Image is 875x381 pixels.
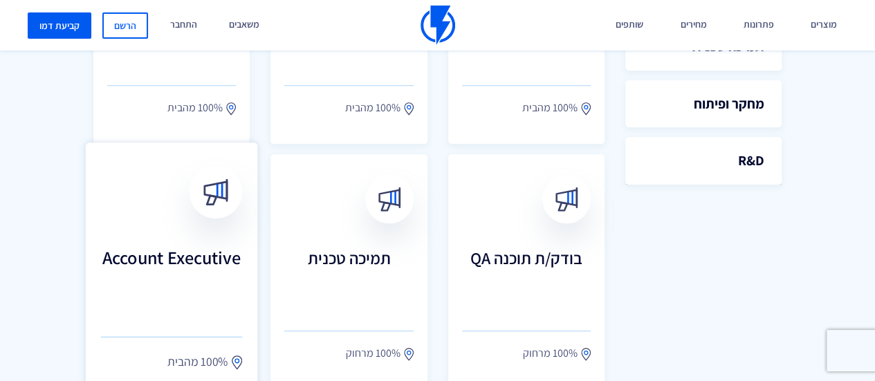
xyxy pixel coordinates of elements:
[284,249,413,304] h3: תמיכה טכנית
[226,102,236,115] img: location.svg
[28,12,91,39] a: קביעת דמו
[167,100,223,116] span: 100% מהבית
[581,347,591,361] img: location.svg
[167,353,228,371] span: 100% מהבית
[377,187,401,211] img: broadcast.svg
[522,100,578,116] span: 100% מהבית
[203,178,230,205] img: broadcast.svg
[345,100,400,116] span: 100% מהבית
[404,347,414,361] img: location.svg
[404,102,414,115] img: location.svg
[346,345,400,362] span: 100% מרחוק
[523,345,578,362] span: 100% מרחוק
[625,80,782,128] a: מחקר ופיתוח
[554,187,578,211] img: broadcast.svg
[101,247,243,308] h3: Account Executive
[462,249,591,304] h3: בודק/ת תוכנה QA
[232,355,242,370] img: location.svg
[102,12,148,39] a: הרשם
[625,137,782,185] a: R&D
[581,102,591,115] img: location.svg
